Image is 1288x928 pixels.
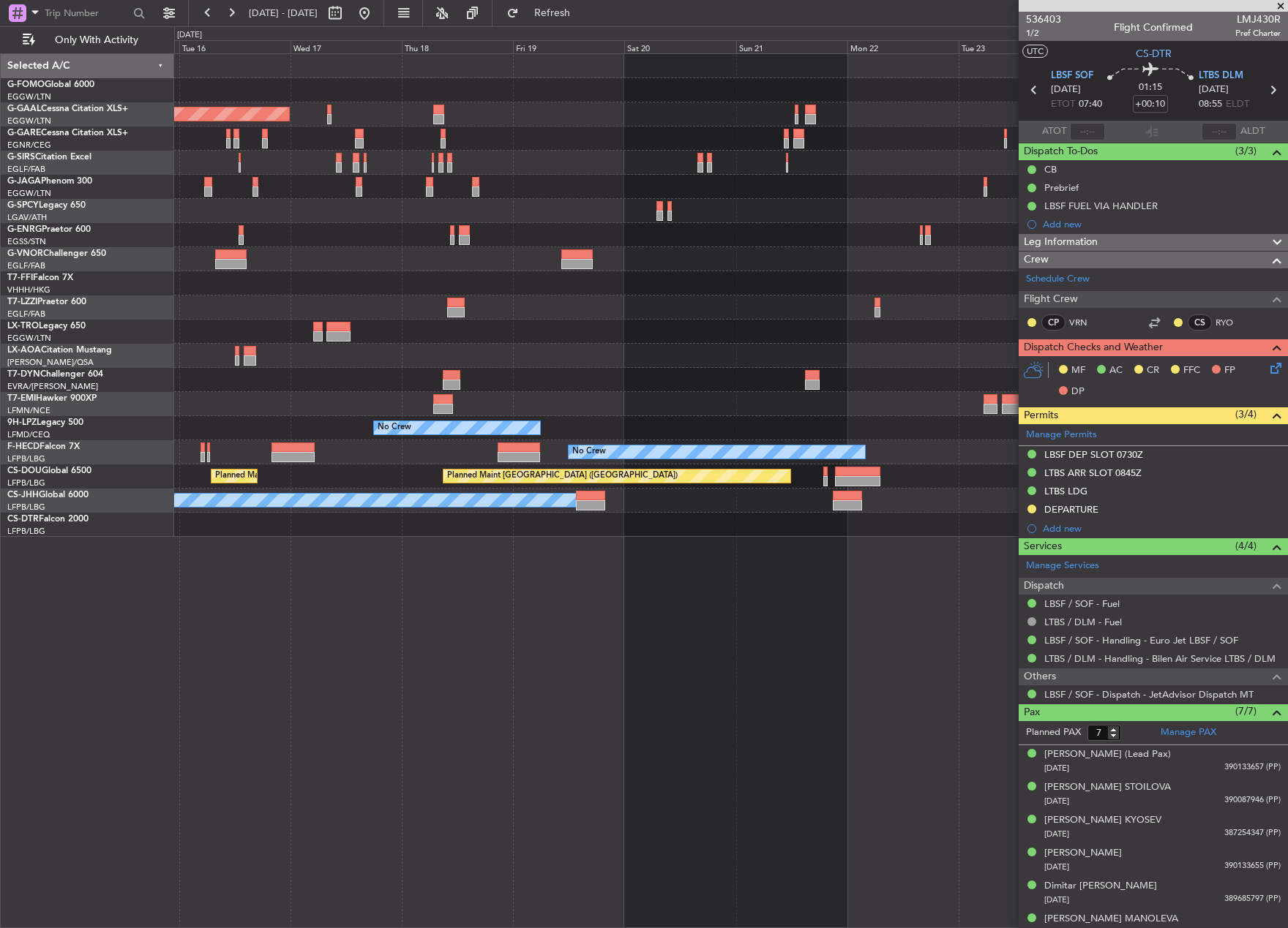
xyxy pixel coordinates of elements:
[45,2,129,24] input: Trip Number
[1051,97,1075,112] span: ETOT
[1044,894,1069,905] span: [DATE]
[1024,407,1058,424] span: Permits
[7,153,35,162] span: G-SIRS
[1199,97,1222,112] span: 08:55
[1042,124,1066,139] span: ATOT
[1026,428,1097,442] a: Manage Permits
[1109,363,1123,378] span: AC
[7,177,92,186] a: G-JAGAPhenom 300
[7,91,51,102] a: EGGW/LTN
[7,129,41,137] span: G-GARE
[7,201,86,210] a: G-SPCYLegacy 650
[402,40,513,53] div: Thu 18
[1044,181,1079,194] div: Prebrief
[1024,339,1163,356] span: Dispatch Checks and Weather
[7,381,98,392] a: EVRA/[PERSON_NAME]
[7,418,37,427] span: 9H-LPZ
[1022,45,1048,58] button: UTC
[1147,363,1159,378] span: CR
[1240,124,1265,139] span: ALDT
[1188,314,1212,331] div: CS
[7,467,91,475] a: CS-DOUGlobal 6500
[1051,69,1093,83] span: LBSF SOF
[7,164,45,175] a: EGLF/FAB
[7,298,37,306] span: T7-LZZI
[522,8,583,18] span: Refresh
[1139,80,1162,95] span: 01:15
[7,346,112,355] a: LX-AOACitation Mustang
[1044,597,1120,610] a: LBSF / SOF - Fuel
[500,1,588,25] button: Refresh
[7,491,39,499] span: CS-JHH
[1024,668,1056,685] span: Others
[7,260,45,271] a: EGLF/FAB
[215,465,446,487] div: Planned Maint [GEOGRAPHIC_DATA] ([GEOGRAPHIC_DATA])
[1044,503,1098,516] div: DEPARTURE
[7,357,94,368] a: [PERSON_NAME]/QSA
[1024,704,1040,721] span: Pax
[38,35,154,45] span: Only With Activity
[572,441,606,463] div: No Crew
[7,212,47,223] a: LGAV/ATH
[1026,12,1061,27] span: 536403
[7,249,106,258] a: G-VNORChallenger 650
[1183,363,1200,378] span: FFC
[7,394,36,403] span: T7-EMI
[1044,813,1161,828] div: [PERSON_NAME] KYOSEV
[7,129,128,137] a: G-GARECessna Citation XLS+
[1044,467,1142,479] div: LTBS ARR SLOT 0845Z
[1044,846,1122,861] div: [PERSON_NAME]
[7,515,39,524] span: CS-DTR
[7,478,45,488] a: LFPB/LBG
[7,322,86,331] a: LX-TROLegacy 650
[7,140,51,151] a: EGNR/CEG
[1044,879,1157,894] div: Dimitar [PERSON_NAME]
[179,40,291,53] div: Tue 16
[177,29,202,42] div: [DATE]
[7,80,45,89] span: G-FOMO
[1041,314,1066,331] div: CP
[1136,46,1172,61] span: CS-DTR
[7,322,39,331] span: LX-TRO
[1044,634,1238,646] a: LBSF / SOF - Handling - Euro Jet LBSF / SOF
[7,80,94,89] a: G-FOMOGlobal 6000
[847,40,959,53] div: Mon 22
[378,417,411,439] div: No Crew
[959,40,1070,53] div: Tue 23
[7,225,91,234] a: G-ENRGPraetor 600
[1161,725,1216,740] a: Manage PAX
[7,105,128,113] a: G-GAALCessna Citation XLS+
[7,105,41,113] span: G-GAAL
[7,177,41,186] span: G-JAGA
[1051,83,1081,97] span: [DATE]
[1226,97,1249,112] span: ELDT
[1071,385,1085,399] span: DP
[1024,291,1078,308] span: Flight Crew
[1224,827,1281,840] span: 387254347 (PP)
[7,333,51,344] a: EGGW/LTN
[1043,218,1281,230] div: Add new
[1044,616,1122,628] a: LTBS / DLM - Fuel
[1224,893,1281,905] span: 389685797 (PP)
[7,298,86,306] a: T7-LZZIPraetor 600
[16,29,159,52] button: Only With Activity
[7,274,73,282] a: T7-FFIFalcon 7X
[7,236,46,247] a: EGSS/STN
[1044,747,1171,762] div: [PERSON_NAME] (Lead Pax)
[1026,559,1099,573] a: Manage Services
[7,346,41,355] span: LX-AOA
[1235,703,1257,719] span: (7/7)
[1044,448,1143,461] div: LBSF DEP SLOT 0730Z
[7,201,39,210] span: G-SPCY
[513,40,624,53] div: Fri 19
[7,370,40,379] span: T7-DYN
[1224,363,1235,378] span: FP
[7,405,50,416] a: LFMN/NCE
[7,515,89,524] a: CS-DTRFalcon 2000
[1024,538,1062,555] span: Services
[7,502,45,513] a: LFPB/LBG
[1044,163,1057,176] div: CB
[1235,143,1257,159] span: (3/3)
[1044,485,1087,497] div: LTBS LDG
[1199,83,1229,97] span: [DATE]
